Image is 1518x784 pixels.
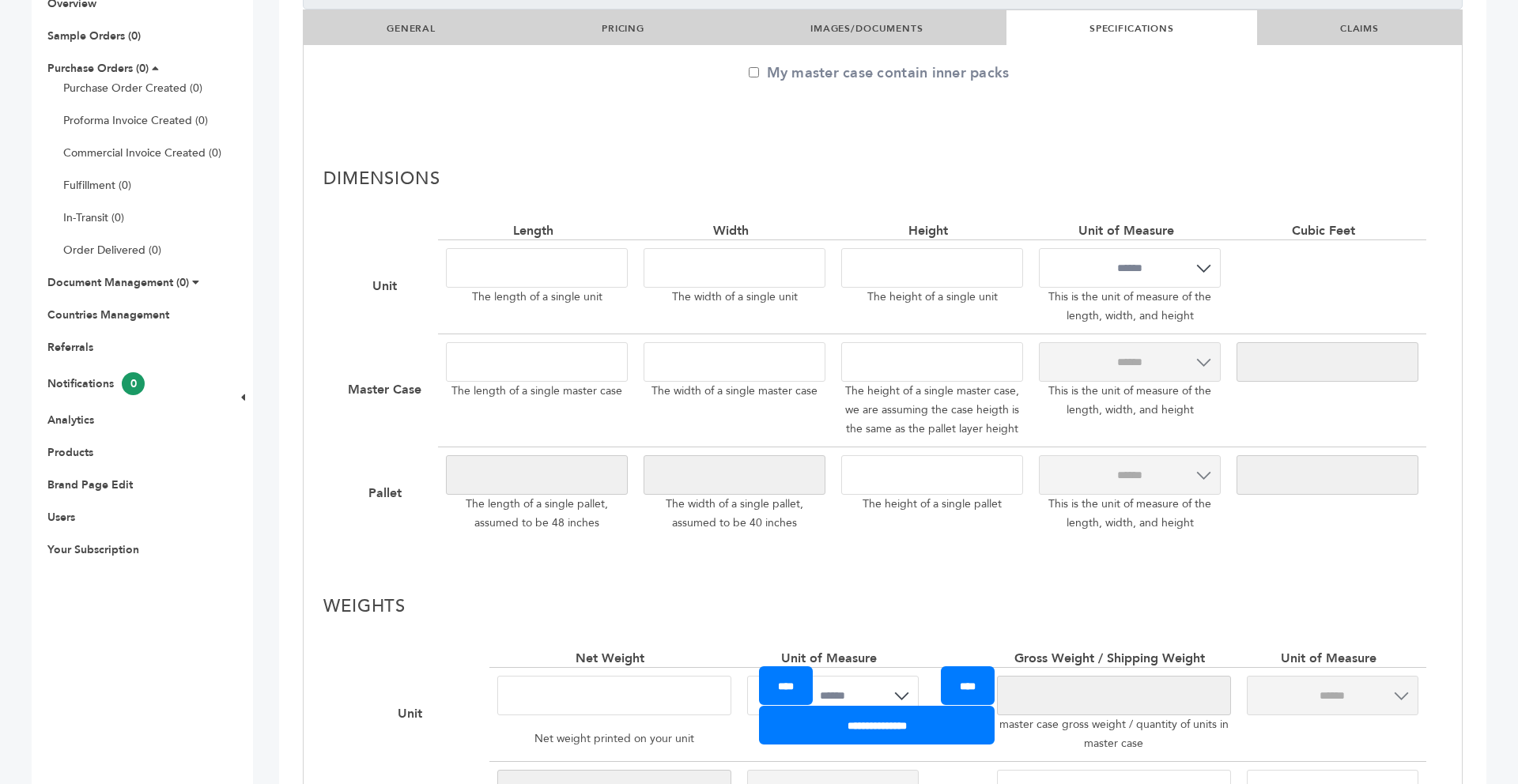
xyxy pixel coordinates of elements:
[446,382,628,401] p: The length of a single master case
[513,222,561,239] div: Length
[63,145,221,160] a: Commercial Invoice Created (0)
[47,275,189,290] a: Document Management (0)
[1014,650,1213,667] div: Gross Weight / Shipping Weight
[47,28,141,43] a: Sample Orders (0)
[644,288,825,307] p: The width of a single unit
[47,376,145,391] a: Notifications0
[602,22,644,35] a: PRICING
[749,67,759,77] input: My master case contain inner packs
[323,596,1442,626] h2: Weights
[323,168,1442,198] h2: Dimensions
[997,715,1231,753] p: master case gross weight / quantity of units in master case
[387,22,436,35] a: GENERAL
[122,372,145,395] span: 0
[47,340,93,355] a: Referrals
[781,650,885,667] div: Unit of Measure
[1078,222,1182,239] div: Unit of Measure
[841,288,1023,307] p: The height of a single unit
[1292,222,1363,239] div: Cubic Feet
[644,495,825,533] p: The width of a single pallet, assumed to be 40 inches
[1039,382,1221,420] p: This is the unit of measure of the length, width, and height
[908,222,956,239] div: Height
[713,222,757,239] div: Width
[63,210,124,225] a: In-Transit (0)
[446,495,628,533] p: The length of a single pallet, assumed to be 48 inches
[749,63,1010,83] label: My master case contain inner packs
[1340,22,1379,35] a: CLAIMS
[348,381,429,398] div: Master Case
[47,445,93,460] a: Products
[372,277,405,295] div: Unit
[47,510,75,525] a: Users
[63,178,131,193] a: Fulfillment (0)
[1089,22,1174,35] a: SPECIFICATIONS
[63,113,208,128] a: Proforma Invoice Created (0)
[810,22,923,35] a: IMAGES/DOCUMENTS
[446,288,628,307] p: The length of a single unit
[1039,288,1221,326] p: This is the unit of measure of the length, width, and height
[47,477,133,492] a: Brand Page Edit
[1039,495,1221,533] p: This is the unit of measure of the length, width, and height
[841,495,1023,514] p: The height of a single pallet
[63,243,161,258] a: Order Delivered (0)
[576,650,652,667] div: Net Weight
[47,542,139,557] a: Your Subscription
[368,484,410,502] div: Pallet
[47,307,169,322] a: Countries Management
[47,61,149,76] a: Purchase Orders (0)
[398,705,430,722] div: Unit
[644,382,825,401] p: The width of a single master case
[1281,650,1384,667] div: Unit of Measure
[63,81,202,96] a: Purchase Order Created (0)
[841,382,1023,439] p: The height of a single master case, we are assuming the case heigth is the same as the pallet lay...
[47,413,94,428] a: Analytics
[497,725,731,753] p: Net weight printed on your unit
